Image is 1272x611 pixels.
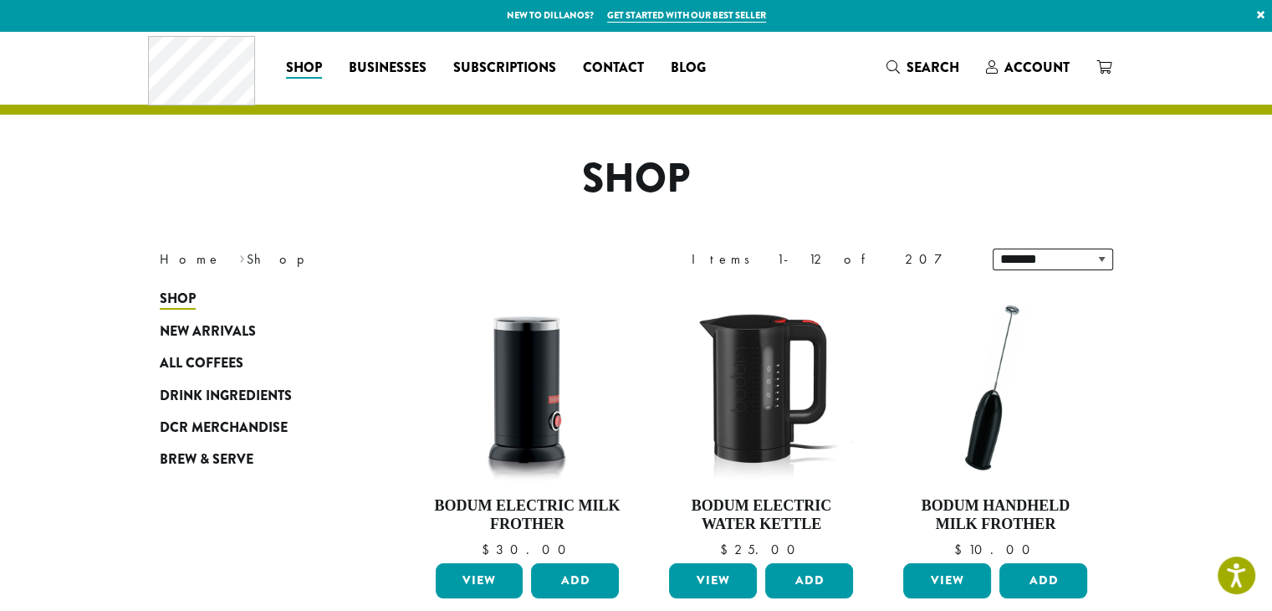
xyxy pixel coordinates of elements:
[160,379,360,411] a: Drink Ingredients
[432,291,624,557] a: Bodum Electric Milk Frother $30.00
[147,155,1126,203] h1: Shop
[286,58,322,79] span: Shop
[160,316,360,347] a: New Arrivals
[160,347,360,379] a: All Coffees
[692,249,968,270] div: Items 1-12 of 207
[665,291,857,484] img: DP3955.01.png
[481,541,495,558] span: $
[907,58,959,77] span: Search
[481,541,573,558] bdi: 30.00
[671,58,706,79] span: Blog
[160,283,360,315] a: Shop
[531,563,619,598] button: Add
[999,563,1087,598] button: Add
[160,418,288,439] span: DCR Merchandise
[160,444,360,475] a: Brew & Serve
[665,291,857,557] a: Bodum Electric Water Kettle $25.00
[160,321,256,342] span: New Arrivals
[160,250,222,268] a: Home
[899,497,1091,533] h4: Bodum Handheld Milk Frother
[436,563,524,598] a: View
[349,58,427,79] span: Businesses
[899,291,1091,557] a: Bodum Handheld Milk Frother $10.00
[160,386,292,407] span: Drink Ingredients
[669,563,757,598] a: View
[431,291,623,484] img: DP3954.01-002.png
[903,563,991,598] a: View
[953,541,1037,558] bdi: 10.00
[873,54,973,81] a: Search
[239,244,245,270] span: ›
[160,289,196,310] span: Shop
[953,541,968,558] span: $
[273,54,335,81] a: Shop
[607,8,766,23] a: Get started with our best seller
[665,497,857,533] h4: Bodum Electric Water Kettle
[160,449,253,470] span: Brew & Serve
[160,353,243,374] span: All Coffees
[720,541,803,558] bdi: 25.00
[765,563,853,598] button: Add
[432,497,624,533] h4: Bodum Electric Milk Frother
[160,249,611,270] nav: Breadcrumb
[899,291,1091,484] img: DP3927.01-002.png
[1004,58,1070,77] span: Account
[453,58,556,79] span: Subscriptions
[583,58,644,79] span: Contact
[720,541,734,558] span: $
[160,412,360,444] a: DCR Merchandise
